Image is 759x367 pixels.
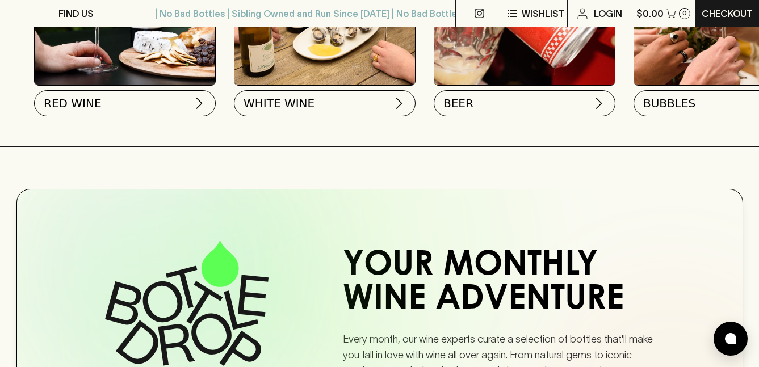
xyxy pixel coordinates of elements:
span: BUBBLES [643,95,695,111]
img: Bottle Drop [105,240,269,366]
img: chevron-right.svg [592,96,606,110]
img: chevron-right.svg [392,96,406,110]
button: WHITE WINE [234,90,416,116]
span: RED WINE [44,95,102,111]
img: bubble-icon [725,333,736,344]
p: Wishlist [522,7,565,20]
h2: Your Monthly Wine Adventure [343,250,670,318]
p: FIND US [58,7,94,20]
span: WHITE WINE [244,95,314,111]
img: chevron-right.svg [192,96,206,110]
p: Login [594,7,622,20]
p: $0.00 [636,7,664,20]
button: RED WINE [34,90,216,116]
span: BEER [443,95,473,111]
button: BEER [434,90,615,116]
p: 0 [682,10,687,16]
p: Checkout [702,7,753,20]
